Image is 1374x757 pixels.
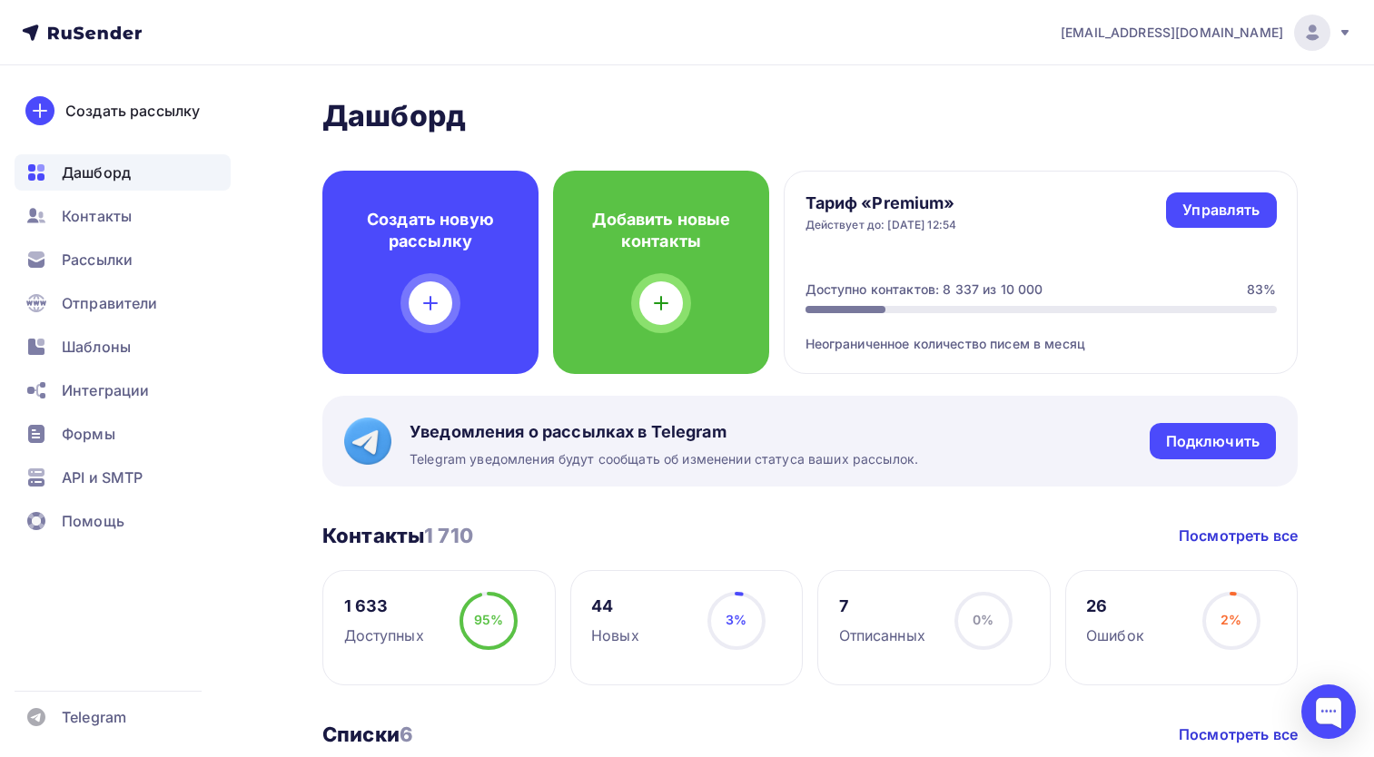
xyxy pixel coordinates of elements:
h3: Списки [322,722,413,747]
span: Помощь [62,510,124,532]
span: 1 710 [424,524,473,547]
div: Доступно контактов: 8 337 из 10 000 [806,280,1043,299]
span: API и SMTP [62,467,143,488]
div: 7 [839,595,925,617]
a: Посмотреть все [1179,723,1298,745]
div: Неограниченное количество писем в месяц [806,313,1277,353]
span: Рассылки [62,249,133,270]
div: Доступных [344,624,424,646]
span: 95% [474,612,503,627]
a: Дашборд [15,154,231,191]
div: 1 633 [344,595,424,617]
a: Отправители [15,285,231,321]
span: Дашборд [62,162,131,183]
span: 6 [400,723,413,746]
div: 26 [1086,595,1144,617]
h2: Дашборд [322,98,1298,134]
span: Telegram [62,706,126,728]
div: Ошибок [1086,624,1144,646]
div: Новых [591,624,639,646]
h4: Тариф «Premium» [806,192,957,214]
div: 83% [1247,280,1276,299]
span: Отправители [62,292,158,314]
span: Интеграции [62,379,149,401]
span: Контакты [62,205,132,227]
span: 3% [726,612,746,627]
div: Создать рассылку [65,100,200,122]
span: 2% [1221,612,1241,627]
span: Шаблоны [62,336,131,358]
div: Действует до: [DATE] 12:54 [806,218,957,232]
a: Рассылки [15,241,231,278]
span: 0% [973,612,993,627]
div: Отписанных [839,624,925,646]
a: Формы [15,416,231,452]
div: 44 [591,595,639,617]
a: [EMAIL_ADDRESS][DOMAIN_NAME] [1061,15,1352,51]
span: Уведомления о рассылках в Telegram [410,421,918,443]
h3: Контакты [322,523,473,548]
span: Формы [62,423,115,445]
span: [EMAIL_ADDRESS][DOMAIN_NAME] [1061,24,1283,42]
span: Telegram уведомления будут сообщать об изменении статуса ваших рассылок. [410,450,918,468]
a: Шаблоны [15,329,231,365]
div: Подключить [1166,431,1260,452]
h4: Создать новую рассылку [351,209,509,252]
h4: Добавить новые контакты [582,209,740,252]
div: Управлять [1182,200,1260,221]
a: Контакты [15,198,231,234]
a: Посмотреть все [1179,525,1298,546]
